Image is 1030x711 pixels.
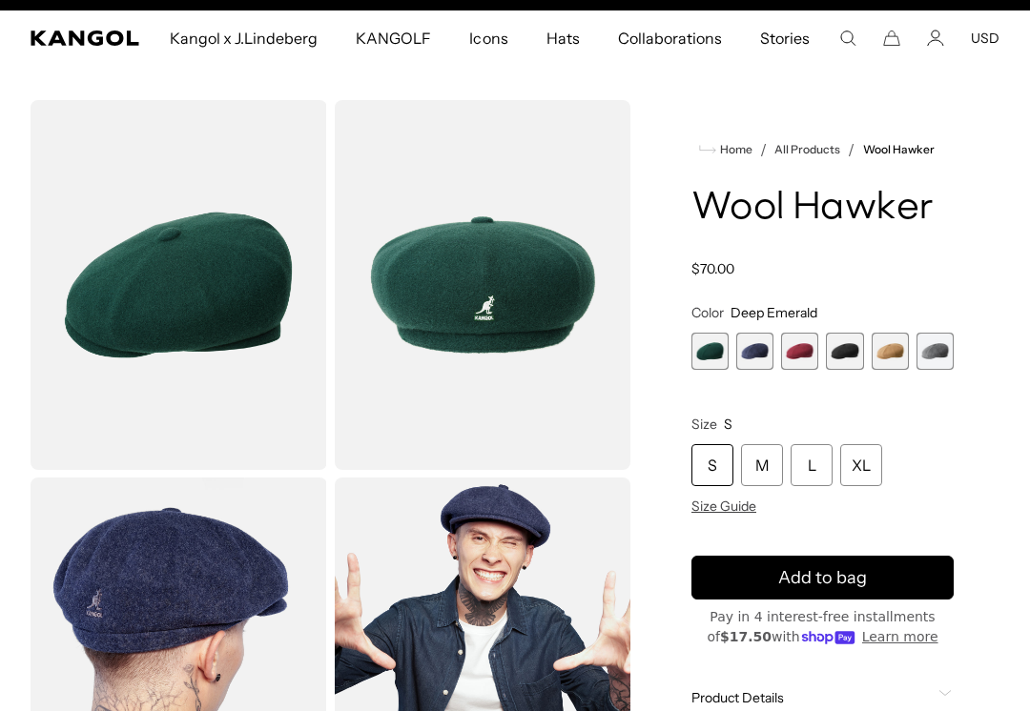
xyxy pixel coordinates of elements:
span: Add to bag [778,565,867,591]
img: color-deep-emerald [335,100,631,470]
span: Kangol x J.Lindeberg [170,10,319,66]
span: Size Guide [691,498,756,515]
div: 2 of 6 [736,333,773,370]
h1: Wool Hawker [691,188,954,230]
a: Kangol x J.Lindeberg [151,10,338,66]
div: L [791,444,833,486]
span: S [724,416,732,433]
span: Hats [546,10,580,66]
span: Product Details [691,689,931,706]
div: M [741,444,783,486]
span: Deep Emerald [731,304,817,321]
a: Kangol [31,30,140,46]
button: Cart [883,30,900,47]
div: 6 of 6 [917,333,954,370]
label: Navy Marl [736,333,773,370]
a: Icons [450,10,526,66]
button: Add to bag [691,556,954,599]
span: Color [691,304,724,321]
span: KANGOLF [356,10,431,66]
div: 4 of 6 [826,333,863,370]
div: XL [840,444,882,486]
span: $70.00 [691,260,734,277]
span: Icons [469,10,507,66]
a: Stories [741,10,829,66]
a: All Products [774,143,840,156]
span: Collaborations [618,10,722,66]
a: Wool Hawker [863,143,935,156]
a: Hats [527,10,599,66]
li: / [752,138,767,161]
span: Home [716,143,752,156]
label: Black [826,333,863,370]
div: 3 of 6 [781,333,818,370]
span: Size [691,416,717,433]
summary: Search here [839,30,856,47]
span: Stories [760,10,810,66]
a: Account [927,30,944,47]
label: Deep Emerald [691,333,729,370]
a: Collaborations [599,10,741,66]
nav: breadcrumbs [691,138,954,161]
div: 5 of 6 [872,333,909,370]
li: / [840,138,855,161]
div: 1 of 6 [691,333,729,370]
a: Home [699,141,752,158]
a: KANGOLF [337,10,450,66]
label: Camel [872,333,909,370]
label: Flannel [917,333,954,370]
div: S [691,444,733,486]
label: Cranberry [781,333,818,370]
button: USD [971,30,999,47]
img: color-deep-emerald [31,100,327,470]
